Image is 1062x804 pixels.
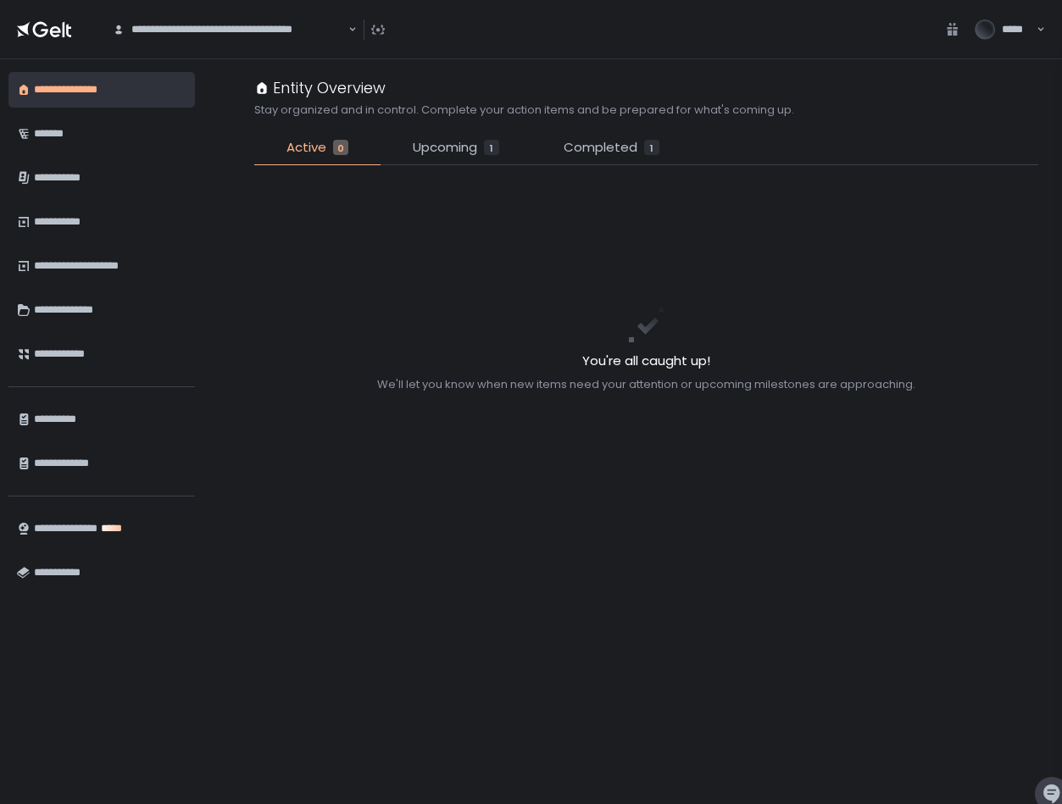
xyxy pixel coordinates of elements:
h2: Stay organized and in control. Complete your action items and be prepared for what's coming up. [254,103,794,118]
div: Entity Overview [254,76,386,99]
span: Completed [564,138,637,158]
input: Search for option [346,21,347,38]
div: 0 [333,140,348,155]
div: We'll let you know when new items need your attention or upcoming milestones are approaching. [377,377,915,392]
span: Active [286,138,326,158]
div: 1 [484,140,499,155]
div: 1 [644,140,659,155]
h2: You're all caught up! [377,352,915,371]
div: Search for option [102,12,357,47]
span: Upcoming [413,138,477,158]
